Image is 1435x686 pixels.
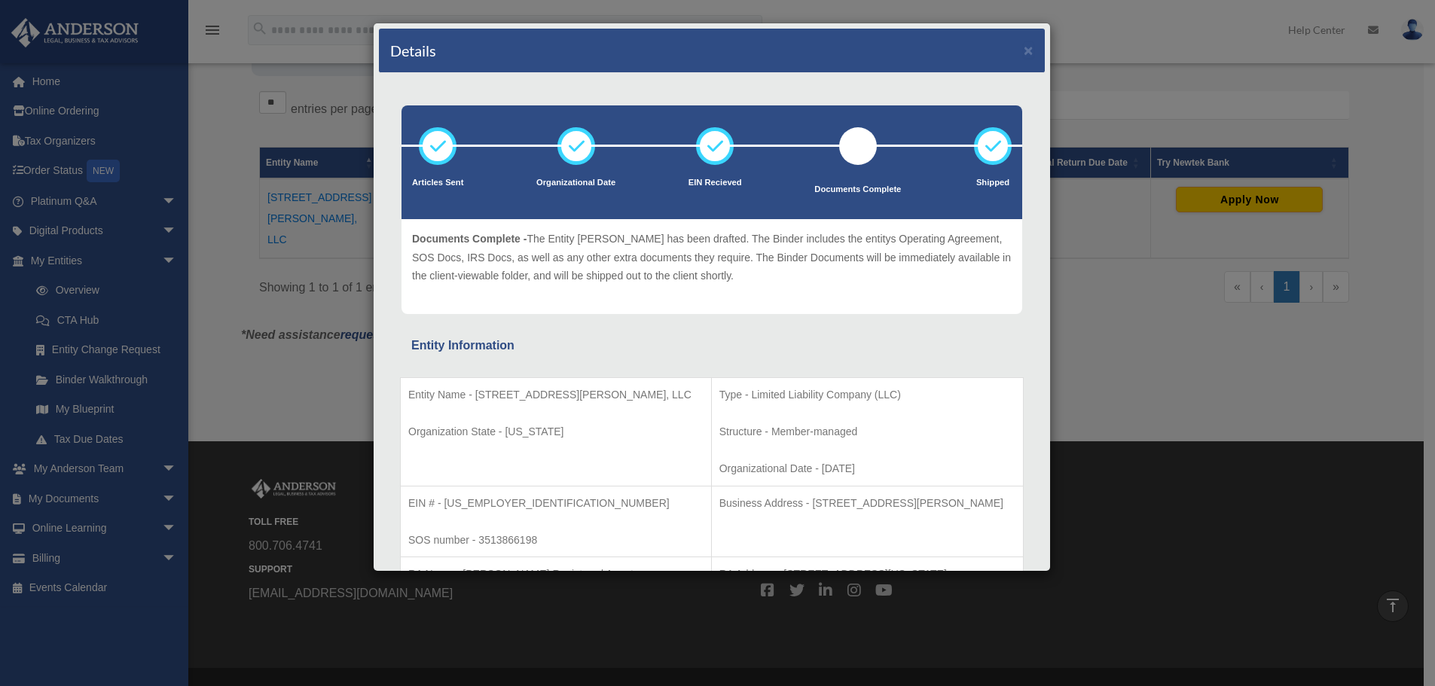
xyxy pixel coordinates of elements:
p: Articles Sent [412,175,463,191]
p: Organizational Date [536,175,615,191]
p: Entity Name - [STREET_ADDRESS][PERSON_NAME], LLC [408,386,704,404]
p: Business Address - [STREET_ADDRESS][PERSON_NAME] [719,494,1015,513]
p: RA Name - [PERSON_NAME] Registered Agents [408,565,704,584]
p: Structure - Member-managed [719,422,1015,441]
div: Entity Information [411,335,1012,356]
p: SOS number - 3513866198 [408,531,704,550]
p: RA Address - [STREET_ADDRESS][US_STATE] [719,565,1015,584]
p: Organization State - [US_STATE] [408,422,704,441]
span: Documents Complete - [412,233,527,245]
button: × [1024,42,1034,58]
p: Type - Limited Liability Company (LLC) [719,386,1015,404]
p: Shipped [974,175,1012,191]
p: Organizational Date - [DATE] [719,459,1015,478]
p: Documents Complete [814,182,901,197]
h4: Details [390,40,436,61]
p: EIN # - [US_EMPLOYER_IDENTIFICATION_NUMBER] [408,494,704,513]
p: The Entity [PERSON_NAME] has been drafted. The Binder includes the entitys Operating Agreement, S... [412,230,1012,285]
p: EIN Recieved [688,175,742,191]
